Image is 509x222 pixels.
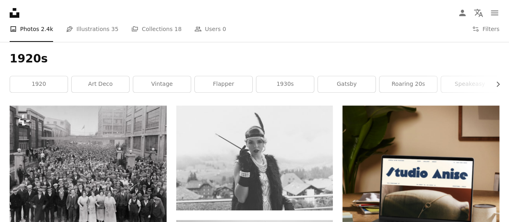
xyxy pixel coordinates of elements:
[470,5,486,21] button: Language
[66,16,118,42] a: Illustrations 35
[486,5,503,21] button: Menu
[195,76,252,92] a: flapper
[318,76,375,92] a: gatsby
[223,25,226,33] span: 0
[10,52,499,66] h1: 1920s
[490,76,499,92] button: scroll list to the right
[133,76,191,92] a: vintage
[72,76,129,92] a: art deco
[131,16,181,42] a: Collections 18
[10,76,68,92] a: 1920
[111,25,119,33] span: 35
[454,5,470,21] a: Log in / Sign up
[379,76,437,92] a: roaring 20s
[256,76,314,92] a: 1930s
[176,154,333,162] a: portrait of woman
[176,106,333,210] img: portrait of woman
[10,165,167,172] a: c. 1920s
[194,16,226,42] a: Users 0
[472,16,499,42] button: Filters
[441,76,499,92] a: speakeasy
[10,8,19,18] a: Home — Unsplash
[174,25,181,33] span: 18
